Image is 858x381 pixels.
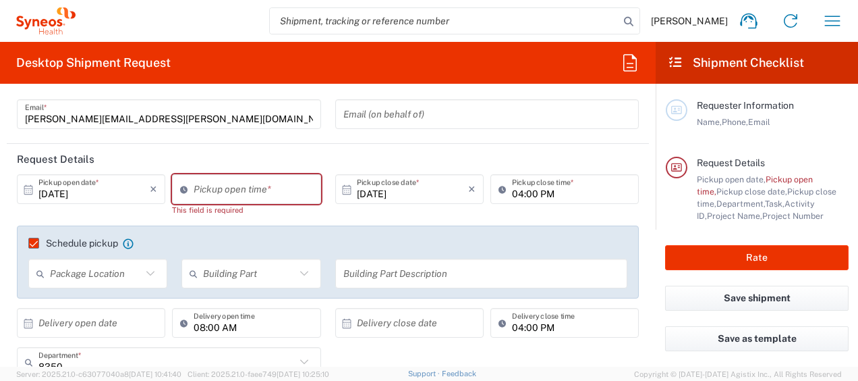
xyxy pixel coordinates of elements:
h2: Shipment Checklist [668,55,804,71]
div: This field is required [172,204,320,216]
span: Name, [697,117,722,127]
span: [DATE] 10:25:10 [277,370,329,378]
span: Copyright © [DATE]-[DATE] Agistix Inc., All Rights Reserved [634,368,842,380]
button: Save as template [665,326,849,351]
a: Support [408,370,442,378]
span: Phone, [722,117,748,127]
span: Email [748,117,770,127]
h2: Desktop Shipment Request [16,55,171,71]
span: Client: 2025.21.0-faee749 [188,370,329,378]
span: Pickup open date, [697,174,766,184]
span: Task, [765,199,784,209]
a: Feedback [442,370,476,378]
span: Department, [716,199,765,209]
span: [DATE] 10:41:40 [129,370,181,378]
span: Server: 2025.21.0-c63077040a8 [16,370,181,378]
i: × [150,178,157,200]
button: Save shipment [665,286,849,311]
i: × [468,178,476,200]
span: Request Details [697,157,765,168]
h2: Request Details [17,153,94,166]
label: Schedule pickup [28,238,118,249]
span: Requester Information [697,100,794,111]
span: Pickup close date, [716,186,787,197]
button: Rate [665,245,849,270]
input: Shipment, tracking or reference number [270,8,619,34]
span: Project Name, [707,211,762,221]
span: [PERSON_NAME] [651,15,728,27]
span: Project Number [762,211,824,221]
